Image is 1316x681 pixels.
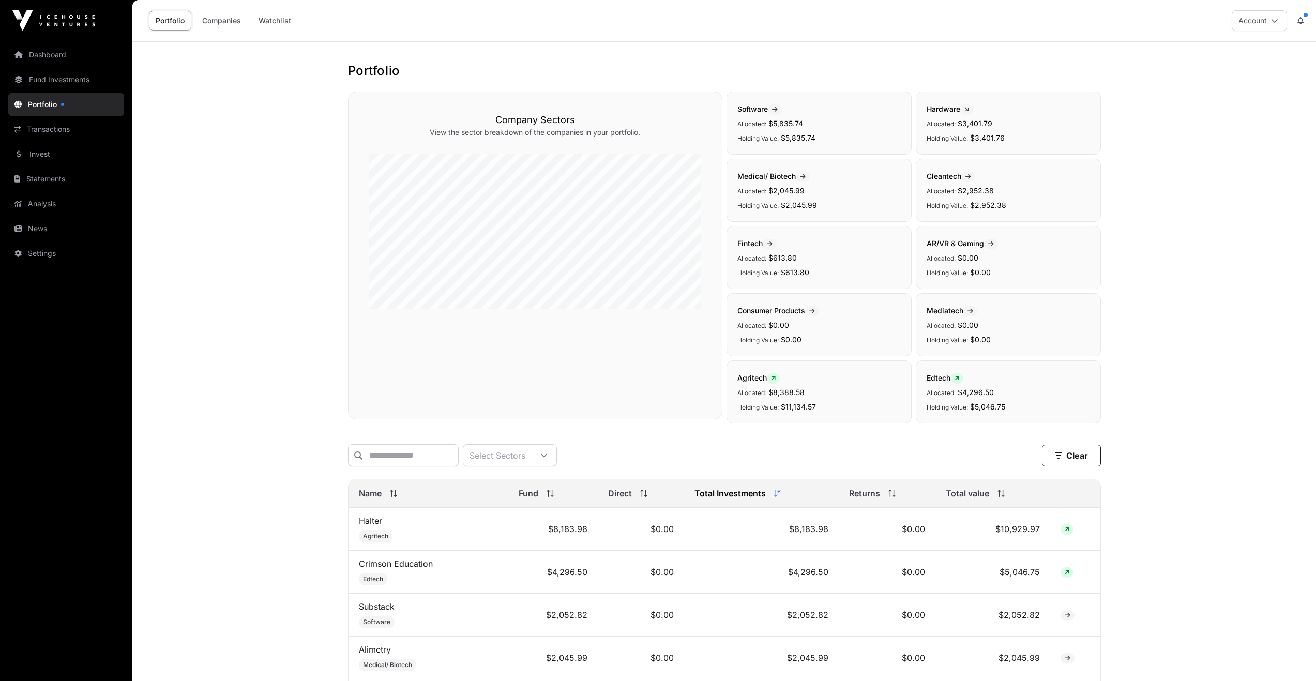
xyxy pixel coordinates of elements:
[737,104,782,113] span: Software
[508,594,598,637] td: $2,052.82
[927,389,956,397] span: Allocated:
[1232,10,1287,31] button: Account
[252,11,298,31] a: Watchlist
[839,637,935,679] td: $0.00
[970,201,1006,209] span: $2,952.38
[839,551,935,594] td: $0.00
[598,551,684,594] td: $0.00
[927,306,977,315] span: Mediatech
[598,594,684,637] td: $0.00
[927,336,968,344] span: Holding Value:
[970,268,991,277] span: $0.00
[363,532,388,540] span: Agritech
[781,201,817,209] span: $2,045.99
[684,637,839,679] td: $2,045.99
[608,487,632,500] span: Direct
[839,508,935,551] td: $0.00
[768,388,805,397] span: $8,388.58
[694,487,766,500] span: Total Investments
[970,133,1005,142] span: $3,401.76
[737,254,766,262] span: Allocated:
[363,661,412,669] span: Medical/ Biotech
[359,487,382,500] span: Name
[737,239,777,248] span: Fintech
[684,551,839,594] td: $4,296.50
[359,644,391,655] a: Alimetry
[958,253,978,262] span: $0.00
[737,322,766,329] span: Allocated:
[927,104,973,113] span: Hardware
[598,637,684,679] td: $0.00
[781,268,809,277] span: $613.80
[927,172,975,180] span: Cleantech
[8,143,124,165] a: Invest
[781,133,815,142] span: $5,835.74
[684,508,839,551] td: $8,183.98
[958,388,994,397] span: $4,296.50
[363,575,383,583] span: Edtech
[149,11,191,31] a: Portfolio
[849,487,880,500] span: Returns
[8,242,124,265] a: Settings
[935,551,1050,594] td: $5,046.75
[195,11,248,31] a: Companies
[598,508,684,551] td: $0.00
[348,63,1101,79] h1: Portfolio
[737,373,780,382] span: Agritech
[737,202,779,209] span: Holding Value:
[958,186,994,195] span: $2,952.38
[508,637,598,679] td: $2,045.99
[508,508,598,551] td: $8,183.98
[927,269,968,277] span: Holding Value:
[958,119,992,128] span: $3,401.79
[781,402,816,411] span: $11,134.57
[970,335,991,344] span: $0.00
[12,10,95,31] img: Icehouse Ventures Logo
[737,269,779,277] span: Holding Value:
[768,321,789,329] span: $0.00
[935,594,1050,637] td: $2,052.82
[737,134,779,142] span: Holding Value:
[359,601,395,612] a: Substack
[927,373,963,382] span: Edtech
[970,402,1005,411] span: $5,046.75
[927,134,968,142] span: Holding Value:
[519,487,538,500] span: Fund
[369,127,701,138] p: View the sector breakdown of the companies in your portfolio.
[8,217,124,240] a: News
[737,389,766,397] span: Allocated:
[8,168,124,190] a: Statements
[927,254,956,262] span: Allocated:
[8,43,124,66] a: Dashboard
[839,594,935,637] td: $0.00
[463,445,532,466] div: Select Sectors
[359,516,382,526] a: Halter
[781,335,801,344] span: $0.00
[935,637,1050,679] td: $2,045.99
[946,487,989,500] span: Total value
[8,93,124,116] a: Portfolio
[363,618,390,626] span: Software
[8,192,124,215] a: Analysis
[935,508,1050,551] td: $10,929.97
[768,119,803,128] span: $5,835.74
[684,594,839,637] td: $2,052.82
[737,403,779,411] span: Holding Value:
[737,172,810,180] span: Medical/ Biotech
[768,186,805,195] span: $2,045.99
[8,118,124,141] a: Transactions
[737,120,766,128] span: Allocated:
[359,558,433,569] a: Crimson Education
[369,113,701,127] h3: Company Sectors
[927,239,998,248] span: AR/VR & Gaming
[508,551,598,594] td: $4,296.50
[737,336,779,344] span: Holding Value:
[737,306,819,315] span: Consumer Products
[927,322,956,329] span: Allocated:
[927,120,956,128] span: Allocated:
[927,202,968,209] span: Holding Value:
[927,187,956,195] span: Allocated:
[958,321,978,329] span: $0.00
[1042,445,1101,466] button: Clear
[737,187,766,195] span: Allocated:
